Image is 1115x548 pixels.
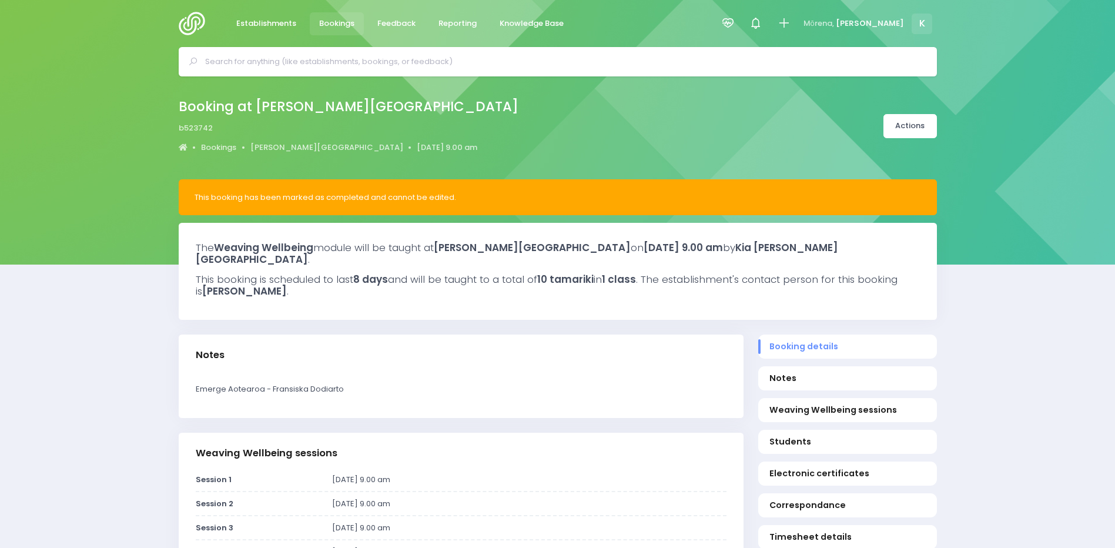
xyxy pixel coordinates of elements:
[324,498,734,510] div: [DATE] 9.00 am
[429,12,487,35] a: Reporting
[769,436,925,448] span: Students
[434,240,631,255] strong: [PERSON_NAME][GEOGRAPHIC_DATA]
[769,499,925,512] span: Correspondance
[353,272,388,286] strong: 8 days
[179,12,212,35] img: Logo
[758,493,937,517] a: Correspondance
[912,14,932,34] span: K
[769,340,925,353] span: Booking details
[537,272,594,286] strong: 10 tamariki
[803,18,834,29] span: Mōrena,
[319,18,354,29] span: Bookings
[196,474,232,485] strong: Session 1
[769,404,925,416] span: Weaving Wellbeing sessions
[602,272,636,286] strong: 1 class
[883,114,937,138] a: Actions
[758,462,937,486] a: Electronic certificates
[214,240,313,255] strong: Weaving Wellbeing
[202,284,287,298] strong: [PERSON_NAME]
[758,366,937,390] a: Notes
[196,273,920,298] h3: This booking is scheduled to last and will be taught to a total of in . The establishment's conta...
[196,447,337,459] h3: Weaving Wellbeing sessions
[179,122,213,134] span: b523742
[250,142,403,153] a: [PERSON_NAME][GEOGRAPHIC_DATA]
[417,142,477,153] a: [DATE] 9.00 am
[500,18,564,29] span: Knowledge Base
[196,498,233,509] strong: Session 2
[758,398,937,422] a: Weaving Wellbeing sessions
[769,467,925,480] span: Electronic certificates
[195,192,921,203] div: This booking has been marked as completed and cannot be edited.
[179,99,518,115] h2: Booking at [PERSON_NAME][GEOGRAPHIC_DATA]
[644,240,723,255] strong: [DATE] 9.00 am
[438,18,477,29] span: Reporting
[196,349,225,361] h3: Notes
[324,522,734,534] div: [DATE] 9.00 am
[196,522,233,533] strong: Session 3
[196,383,726,395] p: Emerge Aotearoa - Fransiska Dodiarto
[758,430,937,454] a: Students
[227,12,306,35] a: Establishments
[324,474,734,486] div: [DATE] 9.00 am
[769,531,925,543] span: Timesheet details
[368,12,426,35] a: Feedback
[201,142,236,153] a: Bookings
[236,18,296,29] span: Establishments
[377,18,416,29] span: Feedback
[310,12,364,35] a: Bookings
[836,18,904,29] span: [PERSON_NAME]
[205,53,920,71] input: Search for anything (like establishments, bookings, or feedback)
[490,12,574,35] a: Knowledge Base
[196,242,920,266] h3: The module will be taught at on by .
[769,372,925,385] span: Notes
[196,240,838,266] strong: Kia [PERSON_NAME][GEOGRAPHIC_DATA]
[758,335,937,359] a: Booking details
